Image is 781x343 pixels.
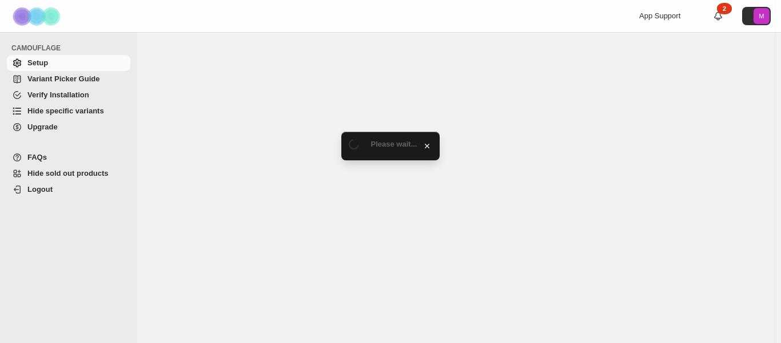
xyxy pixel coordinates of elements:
a: Logout [7,182,130,198]
span: Please wait... [371,140,417,148]
span: Verify Installation [27,90,89,99]
span: Hide sold out products [27,169,109,178]
a: Upgrade [7,119,130,135]
span: CAMOUFLAGE [11,44,132,53]
span: Variant Picker Guide [27,74,99,83]
a: Setup [7,55,130,71]
span: Setup [27,58,48,67]
button: Avatar with initials M [742,7,771,25]
span: Avatar with initials M [754,8,770,24]
img: Camouflage [9,1,66,32]
a: Variant Picker Guide [7,71,130,87]
text: M [759,13,764,19]
a: Hide sold out products [7,165,130,182]
a: 2 [712,10,724,22]
span: Upgrade [27,123,58,131]
a: Hide specific variants [7,103,130,119]
a: FAQs [7,149,130,165]
a: Verify Installation [7,87,130,103]
span: App Support [639,11,680,20]
div: 2 [717,3,732,14]
span: Hide specific variants [27,107,104,115]
span: Logout [27,185,53,194]
span: FAQs [27,153,47,161]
